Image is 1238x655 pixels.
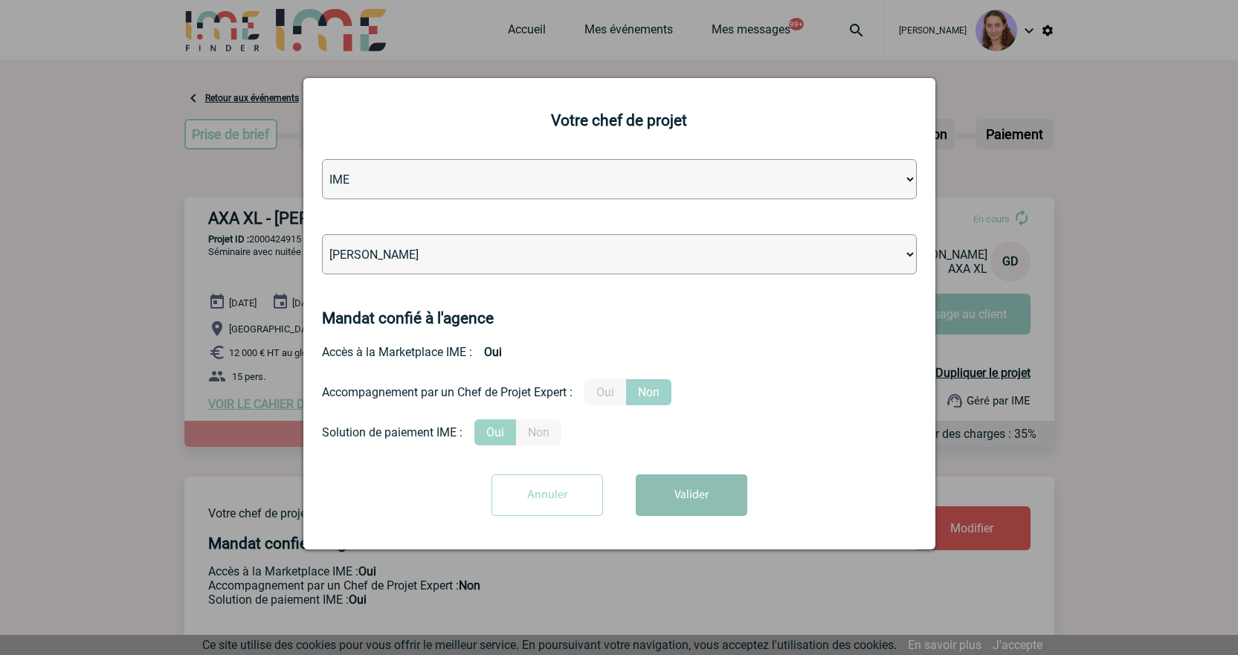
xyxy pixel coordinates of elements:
[626,379,671,405] label: Non
[322,309,494,327] h4: Mandat confié à l'agence
[322,419,917,445] div: Conformité aux process achat client, Prise en charge de la facturation, Mutualisation de plusieur...
[491,474,603,516] input: Annuler
[322,112,917,129] h2: Votre chef de projet
[322,339,917,365] div: Accès à la Marketplace IME :
[322,379,917,405] div: Prestation payante
[584,379,626,405] label: Oui
[322,385,573,399] div: Accompagnement par un Chef de Projet Expert :
[516,419,561,445] label: Non
[474,419,516,445] label: Oui
[636,474,747,516] button: Valider
[472,339,514,365] b: Oui
[322,425,462,439] div: Solution de paiement IME :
